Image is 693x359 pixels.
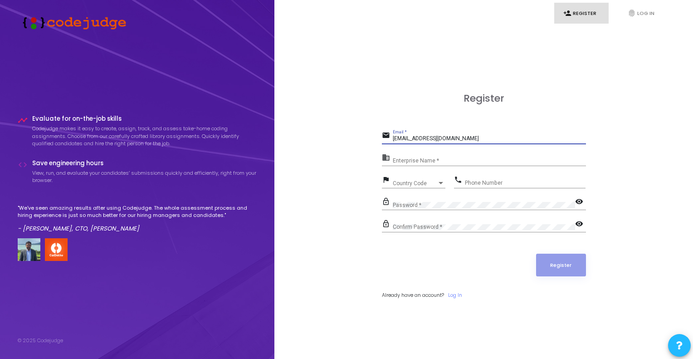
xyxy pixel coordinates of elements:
[382,291,444,299] span: Already have an account?
[393,136,586,142] input: Email
[32,115,257,123] h4: Evaluate for on-the-job skills
[393,181,437,186] span: Country Code
[32,160,257,167] h4: Save engineering hours
[382,197,393,208] mat-icon: lock_outline
[382,219,393,230] mat-icon: lock_outline
[465,180,586,186] input: Phone Number
[628,9,636,17] i: fingerprint
[45,238,68,261] img: company-logo
[18,160,28,170] i: code
[382,153,393,164] mat-icon: business
[18,238,40,261] img: user image
[32,169,257,184] p: View, run, and evaluate your candidates’ submissions quickly and efficiently, right from your bro...
[382,131,393,142] mat-icon: email
[18,204,257,219] p: "We've seen amazing results after using Codejudge. The whole assessment process and hiring experi...
[619,3,673,24] a: fingerprintLog In
[32,125,257,148] p: Codejudge makes it easy to create, assign, track, and assess take-home coding assignments. Choose...
[18,337,63,344] div: © 2025 Codejudge
[393,158,586,164] input: Enterprise Name
[575,219,586,230] mat-icon: visibility
[448,291,462,299] a: Log In
[18,115,28,125] i: timeline
[554,3,609,24] a: person_addRegister
[18,224,139,233] em: - [PERSON_NAME], CTO, [PERSON_NAME]
[563,9,571,17] i: person_add
[382,175,393,186] mat-icon: flag
[454,175,465,186] mat-icon: phone
[382,93,586,104] h3: Register
[536,254,586,276] button: Register
[575,197,586,208] mat-icon: visibility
